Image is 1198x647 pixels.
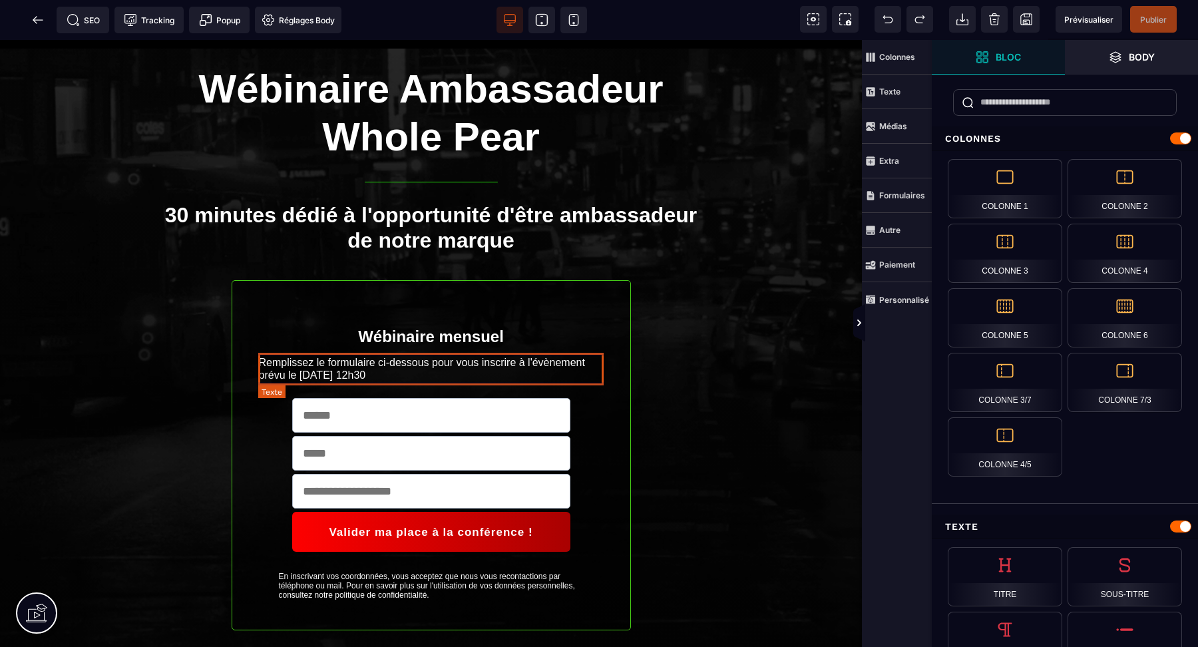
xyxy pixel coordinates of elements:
[996,52,1021,62] strong: Bloc
[1013,6,1040,33] span: Enregistrer
[259,313,604,345] text: Remplissez le formulaire ci-dessous pour vous inscrire à l'évènement prévu le [DATE] 12h30
[528,7,555,33] span: Voir tablette
[948,159,1062,218] div: Colonne 1
[879,156,899,166] strong: Extra
[932,126,1198,151] div: Colonnes
[199,13,240,27] span: Popup
[932,515,1198,539] div: Texte
[67,13,100,27] span: SEO
[948,353,1062,412] div: Colonne 3/7
[262,13,335,27] span: Réglages Body
[948,224,1062,283] div: Colonne 3
[875,6,901,33] span: Défaire
[189,7,250,33] span: Créer une alerte modale
[1068,159,1182,218] div: Colonne 2
[862,109,932,144] span: Médias
[932,304,945,343] span: Afficher les vues
[1130,6,1177,33] span: Enregistrer le contenu
[1068,547,1182,606] div: Sous-titre
[1068,288,1182,347] div: Colonne 6
[1065,40,1198,75] span: Ouvrir les calques
[1129,52,1155,62] strong: Body
[279,532,584,560] div: En inscrivant vos coordonnées, vous acceptez que nous vous recontactions par téléphone ou mail. P...
[879,52,915,62] strong: Colonnes
[879,87,900,97] strong: Texte
[862,178,932,213] span: Formulaires
[1068,224,1182,283] div: Colonne 4
[57,7,109,33] span: Métadata SEO
[948,417,1062,477] div: Colonne 4/5
[25,7,51,33] span: Retour
[497,7,523,33] span: Voir bureau
[879,121,907,131] strong: Médias
[862,213,932,248] span: Autre
[152,19,711,128] h1: Wébinaire Ambassadeur Whole Pear
[879,295,929,305] strong: Personnalisé
[1068,353,1182,412] div: Colonne 7/3
[862,75,932,109] span: Texte
[114,7,184,33] span: Code de suivi
[292,472,570,512] button: Valider ma place à la conférence !
[1064,15,1113,25] span: Prévisualiser
[862,248,932,282] span: Paiement
[862,144,932,178] span: Extra
[124,13,174,27] span: Tracking
[1056,6,1122,33] span: Aperçu
[879,190,925,200] strong: Formulaires
[906,6,933,33] span: Rétablir
[948,288,1062,347] div: Colonne 5
[259,288,604,306] div: Wébinaire mensuel
[932,40,1065,75] span: Ouvrir les blocs
[560,7,587,33] span: Voir mobile
[152,156,711,220] h1: 30 minutes dédié à l'opportunité d'être ambassadeur de notre marque
[949,6,976,33] span: Importer
[832,6,859,33] span: Capture d'écran
[948,547,1062,606] div: Titre
[255,7,341,33] span: Favicon
[879,225,900,235] strong: Autre
[862,282,932,317] span: Personnalisé
[981,6,1008,33] span: Nettoyage
[862,40,932,75] span: Colonnes
[800,6,827,33] span: Voir les composants
[879,260,915,270] strong: Paiement
[1140,15,1167,25] span: Publier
